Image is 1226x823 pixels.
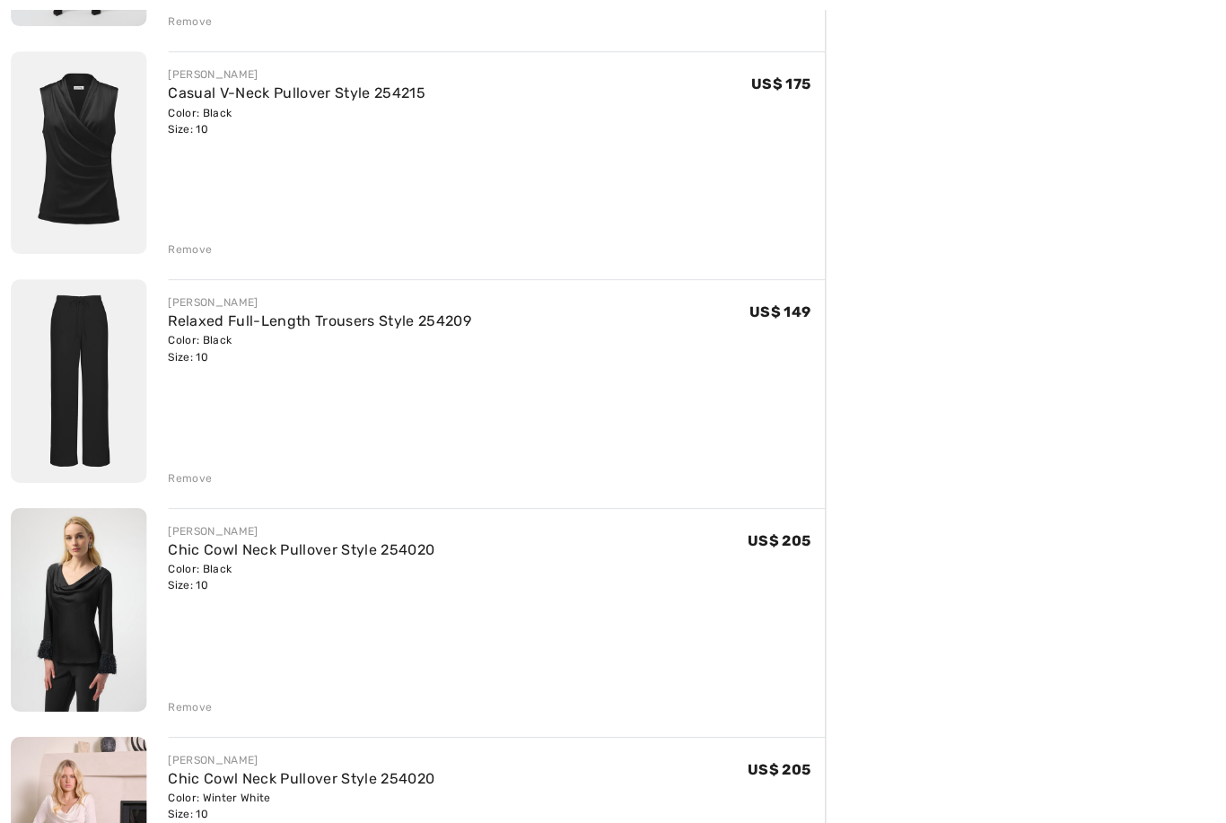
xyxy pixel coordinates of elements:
[11,51,146,254] img: Casual V-Neck Pullover Style 254215
[168,331,469,363] div: Color: Black Size: 10
[168,539,433,556] a: Chic Cowl Neck Pullover Style 254020
[168,66,425,83] div: [PERSON_NAME]
[168,241,212,257] div: Remove
[168,84,425,101] a: Casual V-Neck Pullover Style 254215
[168,787,433,819] div: Color: Winter White Size: 10
[747,302,808,320] span: US$ 149
[168,521,433,538] div: [PERSON_NAME]
[749,75,808,92] span: US$ 175
[11,278,146,481] img: Relaxed Full-Length Trousers Style 254209
[168,468,212,485] div: Remove
[168,559,433,591] div: Color: Black Size: 10
[168,293,469,310] div: [PERSON_NAME]
[168,696,212,713] div: Remove
[745,530,808,547] span: US$ 205
[168,767,433,784] a: Chic Cowl Neck Pullover Style 254020
[168,104,425,136] div: Color: Black Size: 10
[11,506,146,709] img: Chic Cowl Neck Pullover Style 254020
[168,749,433,766] div: [PERSON_NAME]
[168,311,469,328] a: Relaxed Full-Length Trousers Style 254209
[745,758,808,775] span: US$ 205
[168,13,212,30] div: Remove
